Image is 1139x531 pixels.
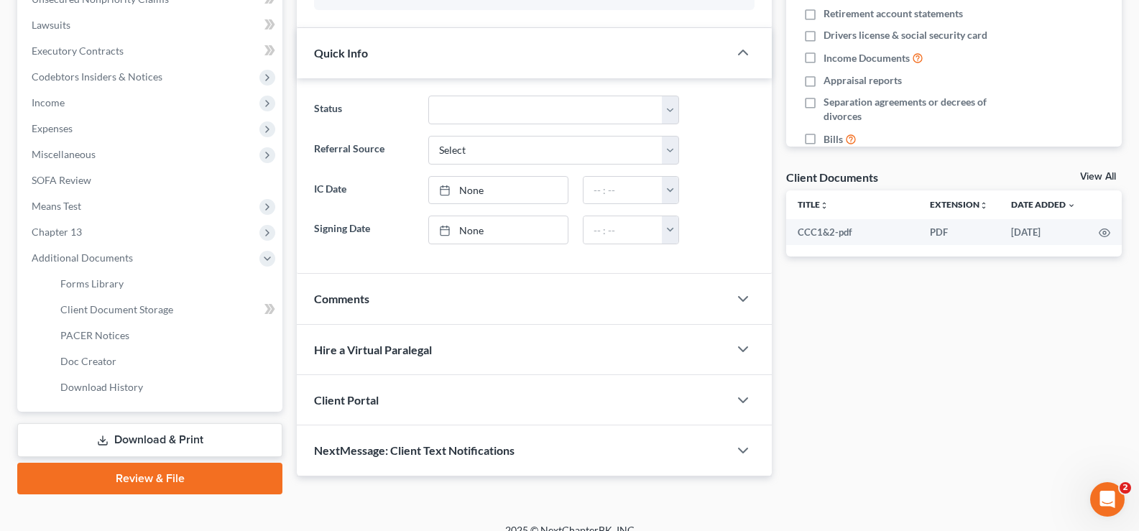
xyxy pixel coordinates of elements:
td: [DATE] [1000,219,1087,245]
a: Download History [49,374,282,400]
label: Signing Date [307,216,420,244]
td: PDF [918,219,1000,245]
i: unfold_more [820,201,829,210]
span: Hire a Virtual Paralegal [314,343,432,356]
span: Download History [60,381,143,393]
a: Forms Library [49,271,282,297]
input: -- : -- [584,177,663,204]
span: Doc Creator [60,355,116,367]
iframe: Intercom live chat [1090,482,1125,517]
a: None [429,177,568,204]
span: Retirement account statements [824,6,963,21]
span: Executory Contracts [32,45,124,57]
a: None [429,216,568,244]
a: Client Document Storage [49,297,282,323]
td: CCC1&2-pdf [786,219,918,245]
a: PACER Notices [49,323,282,348]
label: Status [307,96,420,124]
span: Client Portal [314,393,379,407]
label: IC Date [307,176,420,205]
a: Titleunfold_more [798,199,829,210]
a: Date Added expand_more [1011,199,1076,210]
span: Appraisal reports [824,73,902,88]
span: Client Document Storage [60,303,173,315]
span: Expenses [32,122,73,134]
a: Lawsuits [20,12,282,38]
span: Quick Info [314,46,368,60]
a: View All [1080,172,1116,182]
a: Review & File [17,463,282,494]
span: Income Documents [824,51,910,65]
span: NextMessage: Client Text Notifications [314,443,515,457]
a: Doc Creator [49,348,282,374]
span: SOFA Review [32,174,91,186]
span: Income [32,96,65,108]
a: Extensionunfold_more [930,199,988,210]
span: Bills [824,132,843,147]
span: PACER Notices [60,329,129,341]
label: Referral Source [307,136,420,165]
i: unfold_more [979,201,988,210]
a: Executory Contracts [20,38,282,64]
span: Drivers license & social security card [824,28,987,42]
input: -- : -- [584,216,663,244]
span: Lawsuits [32,19,70,31]
span: Means Test [32,200,81,212]
span: Codebtors Insiders & Notices [32,70,162,83]
span: 2 [1120,482,1131,494]
a: SOFA Review [20,167,282,193]
span: Miscellaneous [32,148,96,160]
span: Additional Documents [32,251,133,264]
span: Chapter 13 [32,226,82,238]
div: Client Documents [786,170,878,185]
a: Download & Print [17,423,282,457]
i: expand_more [1067,201,1076,210]
span: Separation agreements or decrees of divorces [824,95,1025,124]
span: Forms Library [60,277,124,290]
span: Comments [314,292,369,305]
